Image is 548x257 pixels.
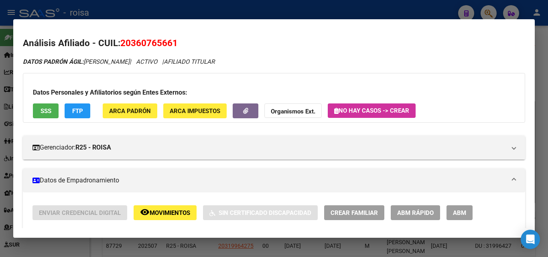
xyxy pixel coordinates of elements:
mat-panel-title: Datos de Empadronamiento [32,176,506,185]
span: Sin Certificado Discapacidad [219,209,311,217]
button: Organismos Ext. [264,103,322,118]
strong: Organismos Ext. [271,108,315,115]
mat-expansion-panel-header: Datos de Empadronamiento [23,168,525,192]
button: ABM Rápido [391,205,440,220]
i: | ACTIVO | [23,58,215,65]
div: Open Intercom Messenger [521,230,540,249]
mat-panel-title: Gerenciador: [32,143,506,152]
button: ARCA Impuestos [163,103,227,118]
span: 20360765661 [120,38,178,48]
h3: Datos Personales y Afiliatorios según Entes Externos: [33,88,515,97]
button: Crear Familiar [324,205,384,220]
span: [PERSON_NAME] [23,58,130,65]
span: Crear Familiar [331,209,378,217]
button: SSS [33,103,59,118]
button: ARCA Padrón [103,103,157,118]
button: ABM [447,205,473,220]
button: Sin Certificado Discapacidad [203,205,318,220]
span: No hay casos -> Crear [334,107,409,114]
strong: R25 - ROISA [75,143,111,152]
span: Enviar Credencial Digital [39,209,121,217]
span: ABM [453,209,466,217]
h2: Análisis Afiliado - CUIL: [23,36,525,50]
button: Enviar Credencial Digital [32,205,127,220]
span: SSS [41,107,51,115]
span: AFILIADO TITULAR [164,58,215,65]
button: No hay casos -> Crear [328,103,416,118]
span: FTP [72,107,83,115]
button: Movimientos [134,205,197,220]
span: ARCA Padrón [109,107,151,115]
mat-icon: remove_red_eye [140,207,150,217]
span: Movimientos [150,209,190,217]
span: ABM Rápido [397,209,434,217]
mat-expansion-panel-header: Gerenciador:R25 - ROISA [23,136,525,160]
span: ARCA Impuestos [170,107,220,115]
button: FTP [65,103,90,118]
strong: DATOS PADRÓN ÁGIL: [23,58,83,65]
